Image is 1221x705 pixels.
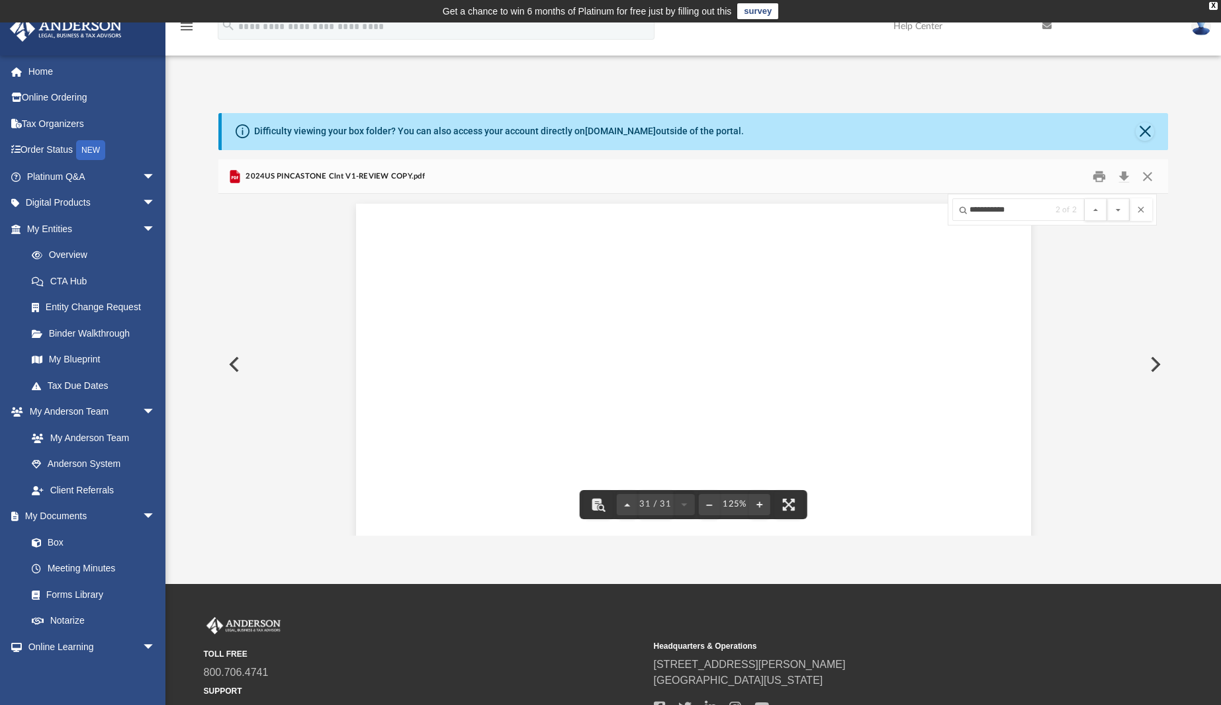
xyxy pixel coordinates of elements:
button: Enter fullscreen [774,490,803,519]
a: Forms Library [19,581,162,608]
div: NEW [76,140,105,160]
span: arrow_drop_down [142,634,169,661]
a: Notarize [19,608,169,634]
div: Document Viewer [218,194,1169,535]
a: My Blueprint [19,347,169,373]
div: Get a chance to win 6 months of Platinum for free just by filling out this [443,3,732,19]
button: Zoom in [749,490,770,519]
a: Online Learningarrow_drop_down [9,634,169,660]
span: 2024US PINCASTONE Clnt V1-REVIEW COPY.pdf [243,171,425,183]
i: menu [179,19,195,34]
a: My Anderson Team [19,425,162,451]
input: Search input [952,198,1085,221]
div: close [1209,2,1218,10]
small: SUPPORT [204,685,645,697]
div: Preview [218,159,1169,536]
small: TOLL FREE [204,648,645,660]
span: 31 / 31 [637,500,674,509]
a: Courses [19,660,169,686]
a: Binder Walkthrough [19,320,175,347]
span: arrow_drop_down [142,216,169,243]
a: My Documentsarrow_drop_down [9,503,169,530]
button: 31 / 31 [637,490,674,519]
a: menu [179,25,195,34]
button: Print [1086,166,1112,187]
a: Online Ordering [9,85,175,111]
a: Overview [19,242,175,269]
img: User Pic [1191,17,1211,36]
button: Close [1136,166,1159,187]
small: Headquarters & Operations [654,640,1095,652]
a: Entity Change Request [19,294,175,321]
button: Zoom out [699,490,720,519]
a: Tax Organizers [9,110,175,137]
a: [STREET_ADDRESS][PERSON_NAME] [654,659,846,670]
span: arrow_drop_down [142,503,169,530]
div: Difficulty viewing your box folder? You can also access your account directly on outside of the p... [254,124,744,138]
a: Order StatusNEW [9,137,175,164]
button: Toggle findbar [583,490,612,519]
a: Digital Productsarrow_drop_down [9,190,175,216]
a: Platinum Q&Aarrow_drop_down [9,163,175,190]
a: CTA Hub [19,268,175,294]
button: Next File [1140,346,1169,383]
div: Current zoom level [720,500,749,509]
span: arrow_drop_down [142,190,169,217]
button: Close [1136,122,1154,141]
a: [GEOGRAPHIC_DATA][US_STATE] [654,675,823,686]
a: My Anderson Teamarrow_drop_down [9,399,169,425]
a: [DOMAIN_NAME] [585,126,656,136]
a: survey [737,3,778,19]
a: Box [19,529,162,556]
a: Anderson System [19,451,169,477]
a: Client Referrals [19,477,169,503]
a: My Entitiesarrow_drop_down [9,216,175,242]
div: File preview [218,194,1169,535]
button: Previous page [616,490,637,519]
a: Tax Due Dates [19,372,175,399]
a: Home [9,58,175,85]
i: search [221,18,236,32]
button: Download [1112,166,1136,187]
span: arrow_drop_down [142,163,169,190]
a: Meeting Minutes [19,556,169,582]
span: arrow_drop_down [142,399,169,426]
img: Anderson Advisors Platinum Portal [204,617,283,634]
button: Previous File [218,346,248,383]
span: 2 of 2 [1056,206,1077,214]
img: Anderson Advisors Platinum Portal [6,16,126,42]
a: 800.706.4741 [204,667,269,678]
